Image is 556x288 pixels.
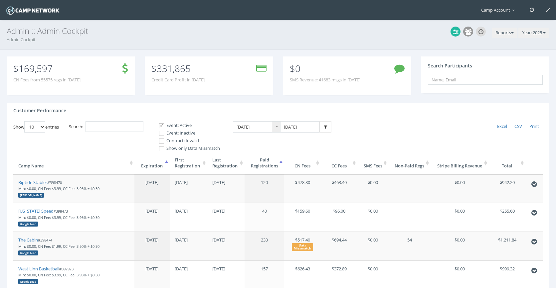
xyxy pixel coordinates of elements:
[245,232,284,260] td: 233
[7,27,549,35] h3: Admin :: Admin Cockpit
[153,145,220,152] label: Show only Data Missmatch
[357,152,388,174] th: SMS Fees: activate to sort column ascending
[284,174,321,203] td: $478.80
[290,62,300,75] span: $0
[207,232,245,260] td: [DATE]
[489,203,525,232] td: $255.60
[24,121,45,133] select: Showentries
[170,174,207,203] td: [DATE]
[151,77,205,83] span: Credit Card Profit in [DATE]
[511,121,526,132] a: CSV
[489,174,525,203] td: $942.20
[13,152,134,174] th: Camp Name: activate to sort column ascending
[18,237,38,243] a: The Cabin
[18,279,38,284] div: Google Lead
[18,266,99,284] small: #397973 Min: $0.00, CN Fee: $3.99, CC Fee: 3.95% + $0.30
[284,232,321,260] td: $517.40
[134,152,170,174] th: Expiration: activate to sort column descending
[321,203,357,232] td: $96.00
[388,232,431,260] td: 54
[428,75,543,85] input: Name, Email
[280,121,319,133] input: Date Range: To
[245,152,284,174] th: PaidRegistrations: activate to sort column ascending
[145,266,158,272] span: [DATE]
[388,152,431,174] th: Non-Paid Regs: activate to sort column ascending
[86,121,143,132] input: Search:
[170,232,207,260] td: [DATE]
[153,138,220,144] label: Contract: Invalid
[526,121,543,132] a: Print
[284,203,321,232] td: $159.60
[153,122,220,129] label: Event: Active
[357,203,388,232] td: $0.00
[428,63,472,68] h4: Search Participants
[529,123,539,129] span: Print
[292,243,313,251] div: Data Missmatch
[207,203,245,232] td: [DATE]
[493,121,511,132] a: Excel
[13,77,81,83] span: CN Fees from 55575 regs in [DATE]
[497,123,507,129] span: Excel
[19,62,53,75] span: 169,597
[431,203,489,232] td: $0.00
[18,238,99,255] small: #398474 Min: $0.00, CN Fee: $1.99, CC Fee: 3.50% + $0.30
[69,121,143,132] label: Search:
[489,152,525,174] th: Total: activate to sort column ascending
[489,232,525,260] td: $1,211.84
[18,180,99,197] small: #398470 Min: $0.00, CN Fee: $3.99, CC Fee: 3.95% + $0.30
[272,121,280,133] span: -
[5,5,61,16] img: Camp Network
[151,65,205,72] p: $
[145,179,158,185] span: [DATE]
[321,232,357,260] td: $694.44
[18,193,44,198] div: [PERSON_NAME]
[431,232,489,260] td: $0.00
[245,203,284,232] td: 40
[13,108,66,113] h4: Customer Performance
[18,208,54,214] a: [US_STATE] Speed
[170,203,207,232] td: [DATE]
[145,208,158,214] span: [DATE]
[284,152,321,174] th: CN Fees: activate to sort column ascending
[13,121,59,133] label: Show entries
[492,28,517,38] button: Reports
[153,130,220,137] label: Event: Inactive
[321,152,357,174] th: CC Fees: activate to sort column ascending
[290,77,360,83] span: SMS Revenue: 41683 msgs in [DATE]
[18,209,99,226] small: #398473 Min: $0.00, CN Fee: $3.99, CC Fee: 3.95% + $0.30
[357,232,388,260] td: $0.00
[514,123,522,129] span: CSV
[207,152,245,174] th: LastRegistration: activate to sort column ascending
[18,179,48,185] a: Riptide Stables
[18,222,38,227] div: Google Lead
[233,121,272,133] input: Date Range: From
[481,7,518,13] span: Camp Account
[207,174,245,203] td: [DATE]
[522,30,542,36] span: Year: 2025
[157,62,191,75] span: 331,865
[13,65,81,72] p: $
[431,152,489,174] th: Stripe Billing Revenue: activate to sort column ascending
[518,28,549,38] button: Year: 2025
[18,266,59,272] a: West Linn Basketball
[321,174,357,203] td: $463.40
[7,37,36,43] a: Admin Cockpit
[18,250,38,255] div: Google Lead
[357,174,388,203] td: $0.00
[431,174,489,203] td: $0.00
[170,152,207,174] th: FirstRegistration: activate to sort column ascending
[245,174,284,203] td: 120
[145,237,158,243] span: [DATE]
